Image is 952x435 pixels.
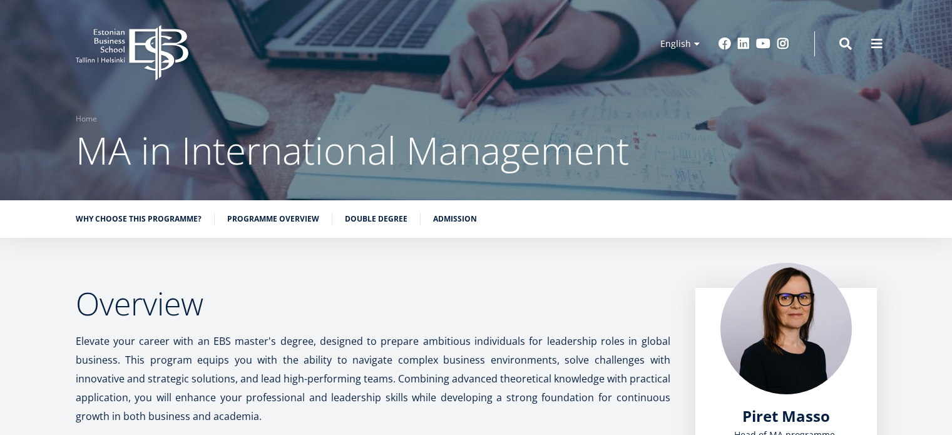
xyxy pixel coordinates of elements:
[76,334,670,423] span: Elevate your career with an EBS master's degree, designed to prepare ambitious individuals for le...
[76,288,670,319] h2: Overview
[433,213,477,225] a: Admission
[227,213,319,225] a: Programme overview
[76,113,97,125] a: Home
[720,263,852,394] img: Piret Masso
[742,406,830,426] span: Piret Masso
[345,213,407,225] a: Double Degree
[756,38,770,50] a: Youtube
[742,407,830,426] a: Piret Masso
[777,38,789,50] a: Instagram
[737,38,750,50] a: Linkedin
[719,38,731,50] a: Facebook
[76,125,629,176] span: MA in International Management
[76,213,202,225] a: Why choose this programme?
